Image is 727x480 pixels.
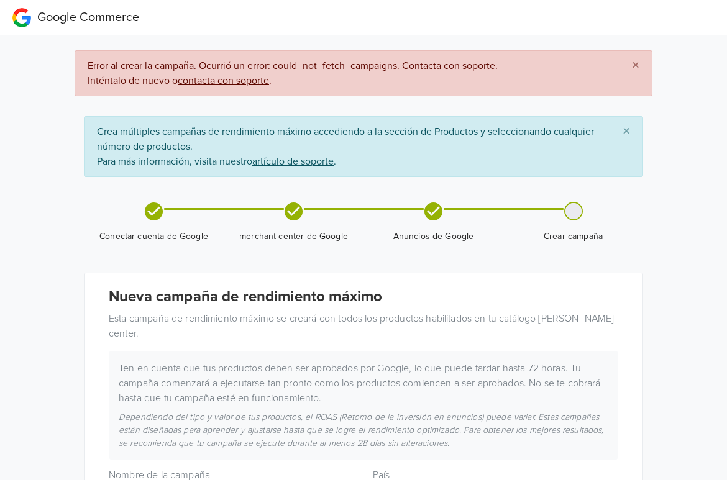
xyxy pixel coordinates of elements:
[88,60,612,88] span: Error al crear la campaña. Ocurrió un error: could_not_fetch_campaigns. Contacta con soporte.
[99,311,628,341] div: Esta campaña de rendimiento máximo se creará con todos los productos habilitados en tu catálogo [...
[368,230,498,243] span: Anuncios de Google
[89,230,219,243] span: Conectar cuenta de Google
[252,155,334,168] u: artículo de soporte
[109,361,618,405] div: Ten en cuenta que tus productos deben ser aprobados por Google, lo que puede tardar hasta 72 hora...
[178,75,269,87] a: contacta con soporte
[508,230,638,243] span: Crear campaña
[84,116,643,177] div: Crea múltiples campañas de rendimiento máximo accediendo a la sección de Productos y seleccionand...
[632,57,639,75] span: ×
[623,122,630,140] span: ×
[610,117,642,147] button: Close
[37,10,139,25] span: Google Commerce
[97,155,336,168] a: Para más información, visita nuestroartículo de soporte.
[109,288,618,306] h4: Nueva campaña de rendimiento máximo
[88,73,612,88] div: Inténtalo de nuevo o .
[229,230,359,243] span: merchant center de Google
[109,410,618,450] div: Dependiendo del tipo y valor de tus productos, el ROAS (Retorno de la inversión en anuncios) pued...
[620,51,652,81] button: Close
